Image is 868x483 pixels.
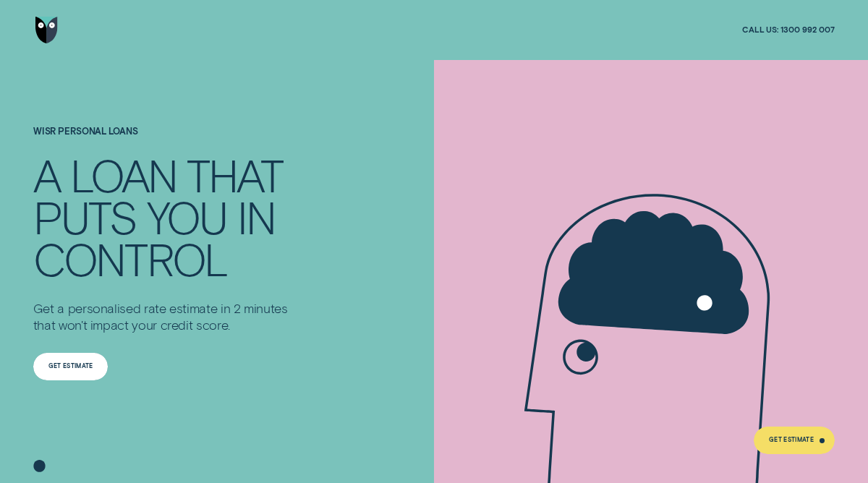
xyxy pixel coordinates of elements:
a: Get Estimate [754,427,835,453]
a: Get Estimate [33,353,109,380]
h1: Wisr Personal Loans [33,127,294,154]
h4: A LOAN THAT PUTS YOU IN CONTROL [33,154,294,280]
div: CONTROL [33,238,227,280]
div: A [33,154,60,196]
a: Call us:1300 992 007 [742,25,835,35]
div: IN [237,196,275,238]
div: PUTS [33,196,137,238]
div: YOU [147,196,227,238]
p: Get a personalised rate estimate in 2 minutes that won't impact your credit score. [33,300,294,333]
span: Call us: [742,25,778,35]
div: THAT [187,154,282,196]
img: Wisr [35,17,58,43]
div: Get Estimate [48,364,93,369]
div: LOAN [70,154,176,196]
span: 1300 992 007 [780,25,835,35]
